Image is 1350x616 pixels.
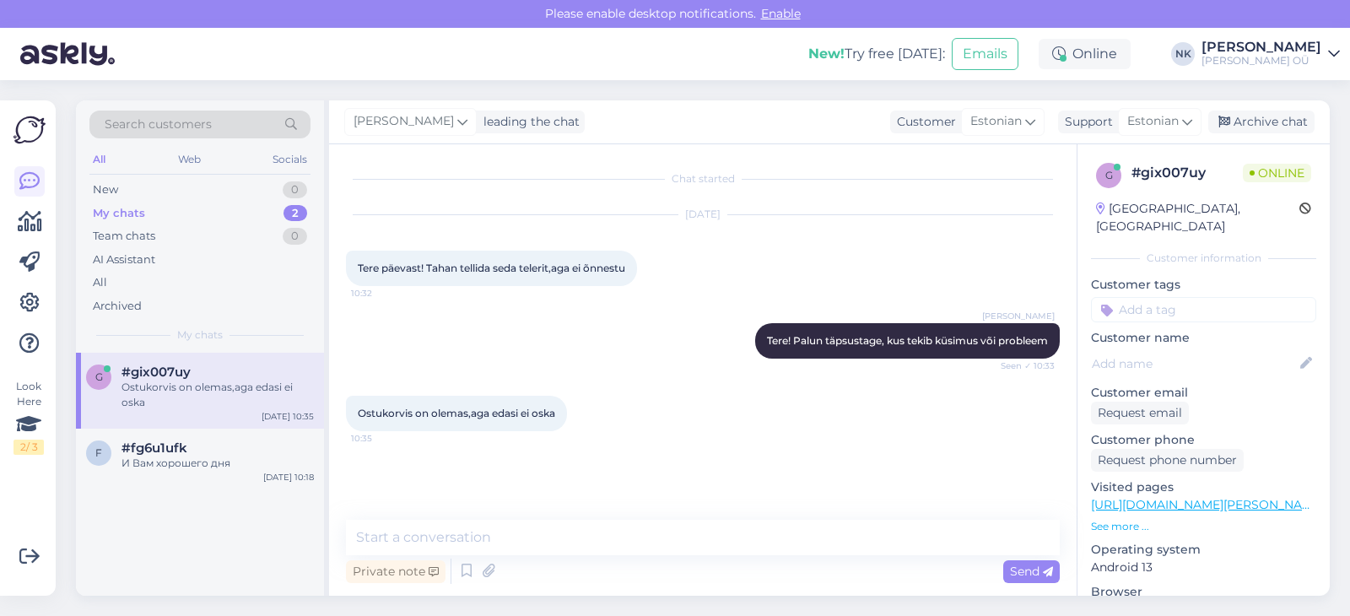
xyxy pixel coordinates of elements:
[93,181,118,198] div: New
[1091,541,1316,559] p: Operating system
[1091,402,1189,424] div: Request email
[121,380,314,410] div: Ostukorvis on olemas,aga edasi ei oska
[351,287,414,300] span: 10:32
[1058,113,1113,131] div: Support
[1096,200,1299,235] div: [GEOGRAPHIC_DATA], [GEOGRAPHIC_DATA]
[991,359,1055,372] span: Seen ✓ 10:33
[808,44,945,64] div: Try free [DATE]:
[1201,54,1321,68] div: [PERSON_NAME] OÜ
[13,440,44,455] div: 2 / 3
[346,560,445,583] div: Private note
[175,149,204,170] div: Web
[1208,111,1315,133] div: Archive chat
[1091,276,1316,294] p: Customer tags
[477,113,580,131] div: leading the chat
[354,112,454,131] span: [PERSON_NAME]
[283,228,307,245] div: 0
[283,205,307,222] div: 2
[95,370,103,383] span: g
[121,456,314,471] div: И Вам хорошего дня
[93,205,145,222] div: My chats
[952,38,1018,70] button: Emails
[1091,384,1316,402] p: Customer email
[1201,41,1321,54] div: [PERSON_NAME]
[756,6,806,21] span: Enable
[1091,519,1316,534] p: See more ...
[1091,431,1316,449] p: Customer phone
[767,334,1048,347] span: Tere! Palun täpsustage, kus tekib küsimus või probleem
[262,410,314,423] div: [DATE] 10:35
[351,432,414,445] span: 10:35
[970,112,1022,131] span: Estonian
[121,365,191,380] span: #gix007uy
[283,181,307,198] div: 0
[1091,297,1316,322] input: Add a tag
[346,207,1060,222] div: [DATE]
[89,149,109,170] div: All
[890,113,956,131] div: Customer
[93,251,155,268] div: AI Assistant
[1091,251,1316,266] div: Customer information
[358,407,555,419] span: Ostukorvis on olemas,aga edasi ei oska
[1091,478,1316,496] p: Visited pages
[1127,112,1179,131] span: Estonian
[13,379,44,455] div: Look Here
[1171,42,1195,66] div: NK
[1091,449,1244,472] div: Request phone number
[346,171,1060,186] div: Chat started
[1091,583,1316,601] p: Browser
[1039,39,1131,69] div: Online
[121,440,187,456] span: #fg6u1ufk
[93,274,107,291] div: All
[1010,564,1053,579] span: Send
[1091,559,1316,576] p: Android 13
[808,46,845,62] b: New!
[13,114,46,146] img: Askly Logo
[1201,41,1340,68] a: [PERSON_NAME][PERSON_NAME] OÜ
[177,327,223,343] span: My chats
[1243,164,1311,182] span: Online
[105,116,212,133] span: Search customers
[263,471,314,484] div: [DATE] 10:18
[1092,354,1297,373] input: Add name
[1131,163,1243,183] div: # gix007uy
[1105,169,1113,181] span: g
[358,262,625,274] span: Tere päevast! Tahan tellida seda telerit,aga ei õnnestu
[93,298,142,315] div: Archived
[1091,497,1324,512] a: [URL][DOMAIN_NAME][PERSON_NAME]
[982,310,1055,322] span: [PERSON_NAME]
[95,446,102,459] span: f
[93,228,155,245] div: Team chats
[269,149,310,170] div: Socials
[1091,329,1316,347] p: Customer name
